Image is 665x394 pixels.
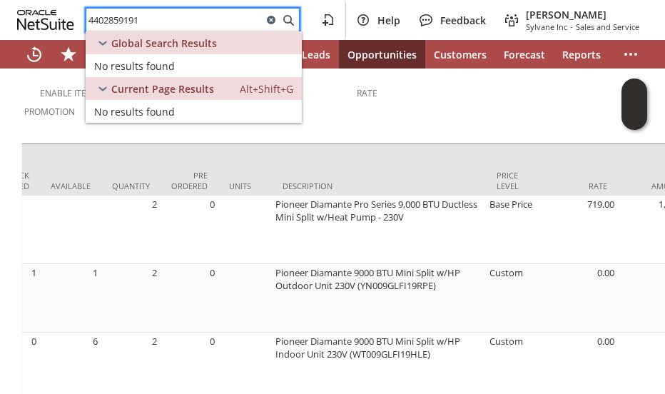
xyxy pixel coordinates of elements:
[161,264,218,333] td: 0
[504,48,545,61] span: Forecast
[272,264,486,333] td: Pioneer Diamante 9000 BTU Mini Split w/HP Outdoor Unit 230V (YN009GLFI19RPE)
[101,264,161,333] td: 2
[302,48,330,61] span: Leads
[562,48,601,61] span: Reports
[539,264,618,333] td: 0.00
[339,40,425,69] a: Opportunities
[171,170,208,191] div: Pre Ordered
[240,82,293,96] span: Alt+Shift+G
[576,21,639,32] span: Sales and Service
[26,46,43,63] svg: Recent Records
[17,10,74,30] svg: logo
[51,40,86,69] div: Shortcuts
[526,21,567,32] span: Sylvane Inc
[621,105,647,131] span: Oracle Guided Learning Widget. To move around, please hold and drag
[86,100,302,123] a: No results found
[495,40,554,69] a: Forecast
[293,40,339,69] a: Leads
[550,181,607,191] div: Rate
[112,181,150,191] div: Quantity
[347,48,417,61] span: Opportunities
[570,21,573,32] span: -
[101,196,161,264] td: 2
[621,79,647,130] iframe: Click here to launch Oracle Guided Learning Help Panel
[425,40,495,69] a: Customers
[86,54,302,77] a: No results found
[539,196,618,264] td: 719.00
[554,40,609,69] a: Reports
[434,48,487,61] span: Customers
[86,11,263,29] input: Search
[24,106,75,118] a: Promotion
[357,87,377,99] a: Rate
[111,36,217,50] span: Global Search Results
[486,196,539,264] td: Base Price
[377,14,400,27] span: Help
[94,105,175,118] span: No results found
[17,40,51,69] a: Recent Records
[486,264,539,333] td: Custom
[283,181,475,191] div: Description
[229,181,261,191] div: Units
[60,46,77,63] svg: Shortcuts
[440,14,486,27] span: Feedback
[111,82,214,96] span: Current Page Results
[614,40,648,69] div: More menus
[40,87,155,99] a: Enable Item Line Shipping
[272,196,486,264] td: Pioneer Diamante Pro Series 9,000 BTU Ductless Mini Split w/Heat Pump - 230V
[497,170,529,191] div: Price Level
[280,11,297,29] svg: Search
[40,264,101,333] td: 1
[526,8,639,21] span: [PERSON_NAME]
[161,196,218,264] td: 0
[51,181,91,191] div: Available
